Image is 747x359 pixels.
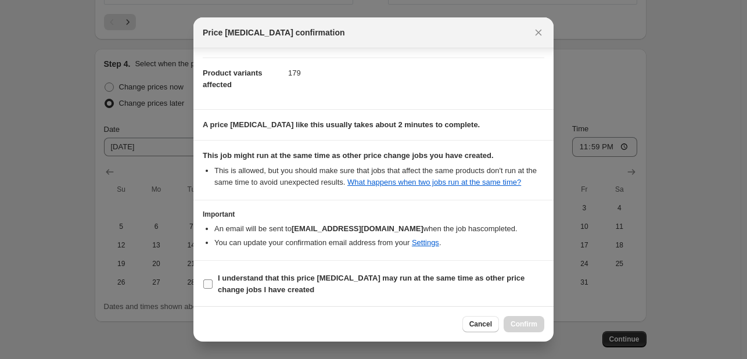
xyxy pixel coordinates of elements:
[218,274,525,294] b: I understand that this price [MEDICAL_DATA] may run at the same time as other price change jobs I...
[462,316,499,332] button: Cancel
[412,238,439,247] a: Settings
[288,58,544,88] dd: 179
[203,120,480,129] b: A price [MEDICAL_DATA] like this usually takes about 2 minutes to complete.
[292,224,423,233] b: [EMAIL_ADDRESS][DOMAIN_NAME]
[347,178,521,186] a: What happens when two jobs run at the same time?
[203,151,494,160] b: This job might run at the same time as other price change jobs you have created.
[214,165,544,188] li: This is allowed, but you should make sure that jobs that affect the same products don ' t run at ...
[214,223,544,235] li: An email will be sent to when the job has completed .
[203,210,544,219] h3: Important
[469,319,492,329] span: Cancel
[214,237,544,249] li: You can update your confirmation email address from your .
[530,24,547,41] button: Close
[203,69,263,89] span: Product variants affected
[203,27,345,38] span: Price [MEDICAL_DATA] confirmation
